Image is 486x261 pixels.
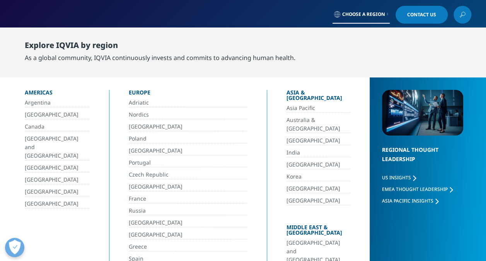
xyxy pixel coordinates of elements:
nav: Primary [80,27,471,64]
a: [GEOGRAPHIC_DATA] [25,175,90,184]
a: [GEOGRAPHIC_DATA] [129,146,248,155]
span: Choose a Region [342,11,385,17]
a: [GEOGRAPHIC_DATA] [129,122,248,131]
div: Explore IQVIA by region [25,41,295,53]
span: Asia Pacific Insights [382,197,433,204]
a: France [129,194,248,203]
span: US Insights [382,174,411,181]
a: Nordics [129,110,248,119]
a: Greece [129,242,248,251]
a: Asia Pacific [286,104,350,113]
a: [GEOGRAPHIC_DATA] [129,182,248,191]
div: Europe [129,90,248,98]
a: Contact Us [396,6,448,24]
img: 2093_analyzing-data-using-big-screen-display-and-laptop.png [382,90,463,136]
a: [GEOGRAPHIC_DATA] [25,110,90,119]
span: Contact Us [407,12,436,17]
a: [GEOGRAPHIC_DATA] [129,230,248,239]
a: [GEOGRAPHIC_DATA] [286,196,350,205]
a: Korea [286,172,350,181]
a: [GEOGRAPHIC_DATA] [25,199,90,208]
a: US Insights [382,174,416,181]
span: EMEA Thought Leadership [382,186,448,192]
a: EMEA Thought Leadership [382,186,453,192]
div: Regional Thought Leadership [382,145,463,173]
a: Czech Republic [129,170,248,179]
a: [GEOGRAPHIC_DATA] [129,218,248,227]
a: [GEOGRAPHIC_DATA] [25,187,90,196]
a: [GEOGRAPHIC_DATA] [286,184,350,193]
div: Middle East & [GEOGRAPHIC_DATA] [286,225,350,239]
button: Open Preferences [5,238,24,257]
a: Canada [25,122,90,131]
a: Argentina [25,98,90,107]
div: Asia & [GEOGRAPHIC_DATA] [286,90,350,104]
a: Adriatic [129,98,248,107]
a: Russia [129,206,248,215]
a: India [286,148,350,157]
a: Australia & [GEOGRAPHIC_DATA] [286,116,350,133]
a: [GEOGRAPHIC_DATA] and [GEOGRAPHIC_DATA] [25,134,90,160]
a: [GEOGRAPHIC_DATA] [25,163,90,172]
a: Poland [129,134,248,143]
a: Portugal [129,158,248,167]
a: [GEOGRAPHIC_DATA] [286,136,350,145]
div: As a global community, IQVIA continuously invests and commits to advancing human health. [25,53,295,62]
a: [GEOGRAPHIC_DATA] [286,160,350,169]
a: Asia Pacific Insights [382,197,438,204]
div: Americas [25,90,90,98]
